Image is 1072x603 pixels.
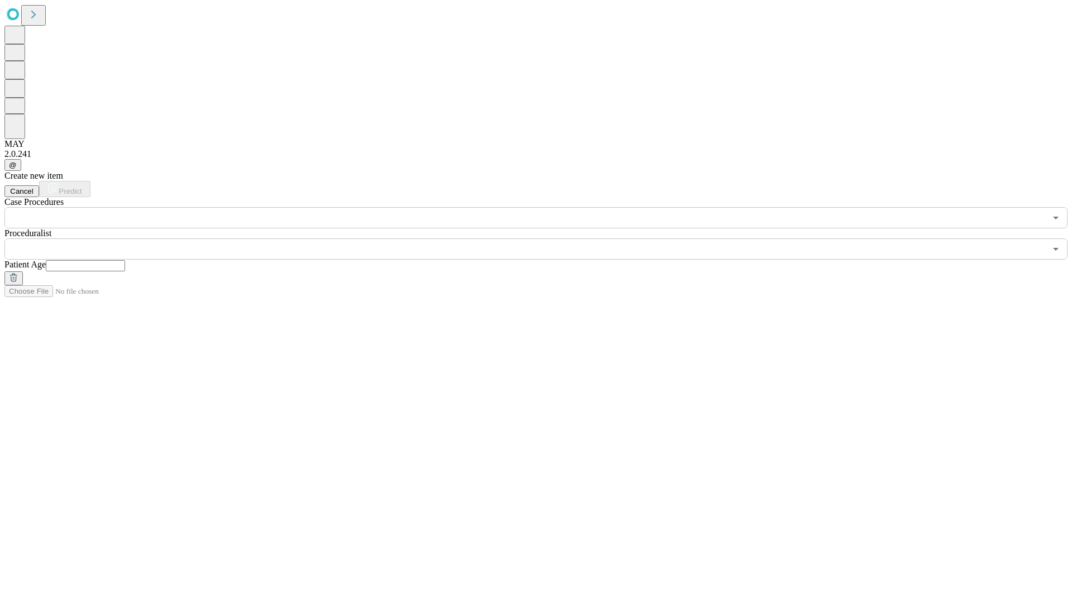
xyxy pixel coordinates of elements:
[4,197,64,207] span: Scheduled Procedure
[1048,210,1064,226] button: Open
[10,187,33,195] span: Cancel
[4,171,63,180] span: Create new item
[39,181,90,197] button: Predict
[4,185,39,197] button: Cancel
[4,159,21,171] button: @
[1048,241,1064,257] button: Open
[4,149,1068,159] div: 2.0.241
[9,161,17,169] span: @
[4,139,1068,149] div: MAY
[59,187,82,195] span: Predict
[4,260,46,269] span: Patient Age
[4,228,51,238] span: Proceduralist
